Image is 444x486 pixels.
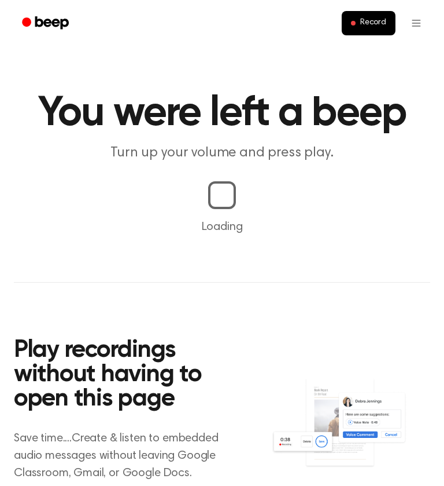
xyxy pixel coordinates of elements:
h1: You were left a beep [14,93,430,134]
p: Loading [14,218,430,236]
button: Open menu [402,9,430,37]
span: Record [360,18,386,28]
p: Turn up your volume and press play. [14,144,430,163]
h2: Play recordings without having to open this page [14,338,225,411]
button: Record [342,11,395,35]
img: Voice Comments on Docs and Recording Widget [271,378,430,483]
p: Save time....Create & listen to embedded audio messages without leaving Google Classroom, Gmail, ... [14,430,225,482]
a: Beep [14,12,79,35]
